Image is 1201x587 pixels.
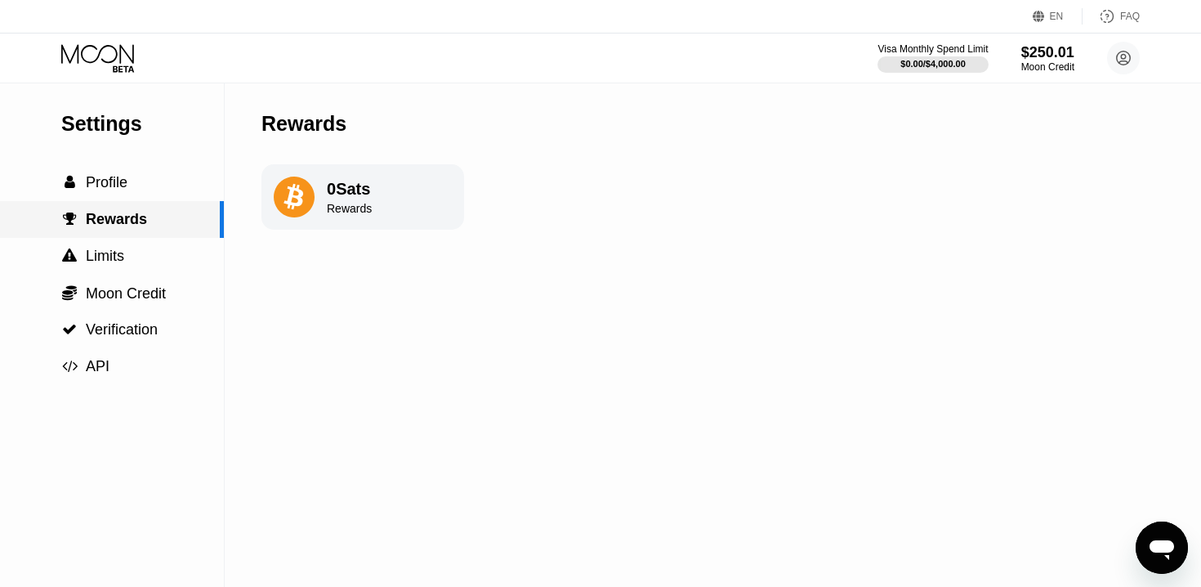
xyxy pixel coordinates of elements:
span: Moon Credit [86,285,166,302]
div: EN [1033,8,1083,25]
div: Visa Monthly Spend Limit$0.00/$4,000.00 [877,43,988,73]
div: FAQ [1083,8,1140,25]
div:  [61,249,78,263]
span:  [62,359,78,374]
span:  [62,249,77,263]
span: API [86,358,109,374]
span:  [65,175,75,190]
span:  [63,212,77,226]
div: Moon Credit [1021,61,1074,73]
div: $250.01Moon Credit [1021,44,1074,73]
div: Rewards [261,112,346,136]
div: Rewards [327,202,372,215]
div: $0.00 / $4,000.00 [900,59,966,69]
span: Profile [86,174,127,190]
span:  [62,285,77,301]
span: Limits [86,248,124,264]
div: $250.01 [1021,44,1074,61]
div:  [61,322,78,337]
div:  [61,359,78,374]
span: Rewards [86,211,147,227]
iframe: Buton lansare fereastră mesagerie [1136,522,1188,574]
div: Settings [61,112,224,136]
div: EN [1050,11,1064,22]
span:  [62,322,77,337]
div:  [61,175,78,190]
div:  [61,285,78,301]
div: Visa Monthly Spend Limit [877,43,988,55]
div: FAQ [1120,11,1140,22]
span: Verification [86,321,158,338]
div: 0 Sats [327,180,372,199]
div:  [61,212,78,226]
